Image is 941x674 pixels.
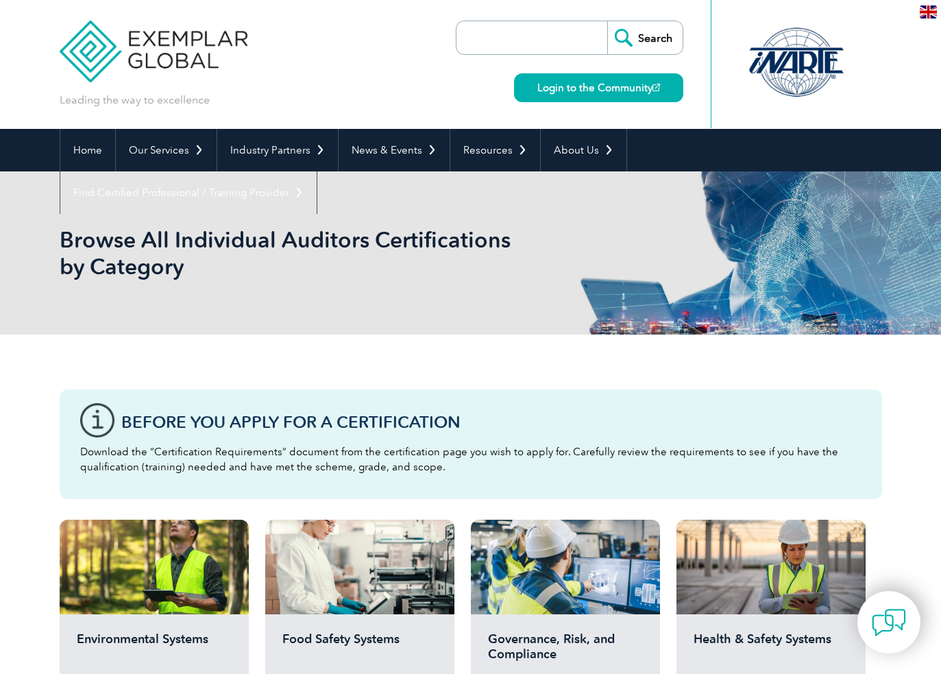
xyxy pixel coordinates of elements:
[121,413,861,431] h3: Before You Apply For a Certification
[694,631,848,673] h2: Health & Safety Systems
[607,21,683,54] input: Search
[60,226,586,280] h1: Browse All Individual Auditors Certifications by Category
[60,171,317,214] a: Find Certified Professional / Training Provider
[116,129,217,171] a: Our Services
[450,129,540,171] a: Resources
[872,605,906,640] img: contact-chat.png
[514,73,683,102] a: Login to the Community
[652,84,660,91] img: open_square.png
[80,444,861,474] p: Download the “Certification Requirements” document from the certification page you wish to apply ...
[77,631,232,673] h2: Environmental Systems
[217,129,338,171] a: Industry Partners
[541,129,626,171] a: About Us
[60,93,210,108] p: Leading the way to excellence
[920,5,937,19] img: en
[488,631,643,673] h2: Governance, Risk, and Compliance
[282,631,437,673] h2: Food Safety Systems
[60,129,115,171] a: Home
[339,129,450,171] a: News & Events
